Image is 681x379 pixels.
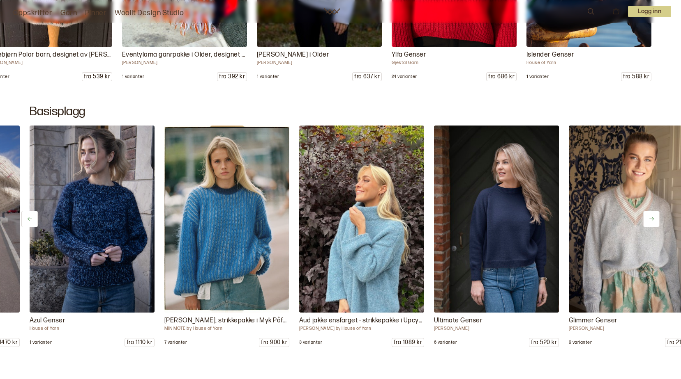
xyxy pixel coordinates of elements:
a: MIN MOTE by House of Yarn MM 01 - 01 Oppskrift, strikkepakke eller få Toni-gesern strikket etter ... [164,126,289,347]
a: Ane Kydland Thomassen DG 468 - 11A-F Vi har oppskrift og garnpakke til Ultimate Genser fra House ... [434,126,559,347]
p: [PERSON_NAME] i Older [257,50,382,60]
p: Logg inn [628,6,671,17]
p: Ultimate Genser [434,316,559,326]
a: Woolit [324,8,340,15]
p: 3 varianter [299,340,322,345]
p: 24 varianter [392,74,417,80]
img: Ane Kydland Thomassen DG 468 - 11A-F Vi har oppskrift og garnpakke til Ultimate Genser fra House ... [434,126,559,313]
p: Azul Genser [30,316,155,326]
a: Garn [60,7,77,19]
p: fra 637 kr [353,73,381,81]
p: [PERSON_NAME] [434,326,559,331]
p: Gjestal Garn [392,60,517,66]
a: Pinner [85,7,106,19]
img: House of Yarn DG 481 - 19 Vi har oppskrift og garnpakke til Azul Genser fra House of Yarn. Genser... [30,126,155,313]
p: fra 1089 kr [392,338,424,347]
p: 1 varianter [30,340,52,345]
p: 1 varianter [257,74,279,80]
p: fra 588 kr [621,73,651,81]
a: House of Yarn DG 481 - 19 Vi har oppskrift og garnpakke til Azul Genser fra House of Yarn. Genser... [30,126,155,347]
p: Islender Genser [526,50,651,60]
p: fra 686 kr [487,73,516,81]
img: MIN MOTE by House of Yarn MM 01 - 01 Oppskrift, strikkepakke eller få Toni-gesern strikket etter ... [164,126,289,313]
p: House of Yarn [30,326,155,331]
p: 9 varianter [569,340,592,345]
p: House of Yarn [526,60,651,66]
p: 6 varianter [434,340,457,345]
p: 7 varianter [164,340,187,345]
a: Øyunn Krogh by House of Yarn ØK 05-01D Heldigital oppskrift og Garnpakke til populære Aud jakke f... [299,126,424,347]
p: MIN MOTE by House of Yarn [164,326,289,331]
p: fra 539 kr [82,73,112,81]
button: User dropdown [628,6,671,17]
p: fra 520 kr [529,338,559,347]
a: Woolit Design Studio [115,7,184,19]
p: fra 900 kr [259,338,289,347]
p: [PERSON_NAME] by House of Yarn [299,326,424,331]
p: [PERSON_NAME] [122,60,247,66]
a: Oppskrifter [13,7,52,19]
p: [PERSON_NAME], strikkepakke i Myk Påfugl og Sterk [164,316,289,326]
h2: Basisplagg [30,104,651,119]
p: Aud jakke ensfarget - strikkepakke i Upcycle Faerytale fra Du store Alpakka [299,316,424,326]
img: Øyunn Krogh by House of Yarn ØK 05-01D Heldigital oppskrift og Garnpakke til populære Aud jakke f... [299,126,424,313]
p: [PERSON_NAME] [257,60,382,66]
p: 1 varianter [122,74,144,80]
p: 1 varianter [526,74,549,80]
p: fra 392 kr [217,73,247,81]
p: Ylfa Genser [392,50,517,60]
p: fra 1110 kr [125,338,154,347]
p: Eventylama ganrpakke i Older, designet av [PERSON_NAME] [122,50,247,60]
